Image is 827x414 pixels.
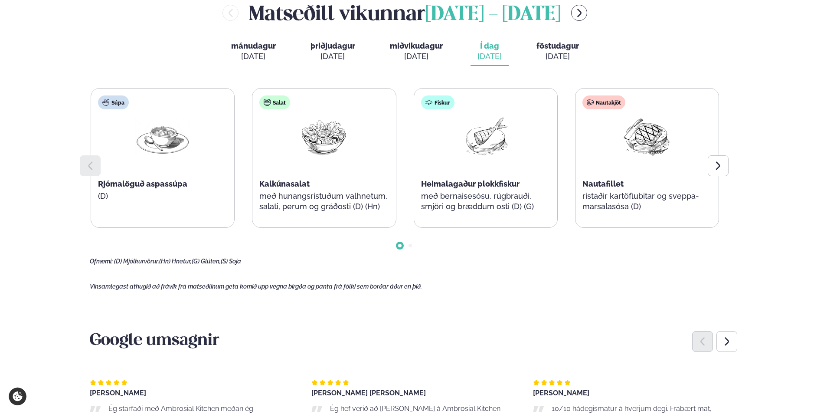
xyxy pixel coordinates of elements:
span: miðvikudagur [390,41,443,50]
button: Í dag [DATE] [471,37,509,66]
span: [DATE] - [DATE] [425,5,561,24]
span: föstudagur [536,41,579,50]
div: [DATE] [536,51,579,62]
div: [DATE] [311,51,355,62]
img: Soup.png [135,116,190,157]
button: menu-btn-left [222,5,239,21]
span: Ofnæmi: [90,258,113,265]
div: Fiskur [421,95,454,109]
div: Súpa [98,95,129,109]
img: Beef-Meat.png [619,116,675,157]
span: Heimalagaður plokkfiskur [421,179,520,188]
button: þriðjudagur [DATE] [304,37,362,66]
span: (G) Glúten, [192,258,221,265]
p: með hunangsristuðum valhnetum, salati, perum og gráðosti (D) (Hn) [259,191,389,212]
span: mánudagur [231,41,276,50]
span: Vinsamlegast athugið að frávik frá matseðlinum geta komið upp vegna birgða og panta frá fólki sem... [90,283,422,290]
p: (D) [98,191,227,201]
button: mánudagur [DATE] [224,37,283,66]
span: Go to slide 2 [409,244,412,247]
h3: Google umsagnir [90,331,737,352]
div: Next slide [716,331,737,352]
img: Salad.png [296,116,352,157]
div: [PERSON_NAME] [533,390,737,397]
span: (D) Mjólkurvörur, [114,258,159,265]
img: salad.svg [264,99,271,106]
div: [DATE] [477,51,502,62]
a: Cookie settings [9,388,26,405]
div: [DATE] [390,51,443,62]
p: með bernaisesósu, rúgbrauði, smjöri og bræddum osti (D) (G) [421,191,550,212]
span: þriðjudagur [311,41,355,50]
button: föstudagur [DATE] [530,37,586,66]
img: soup.svg [102,99,109,106]
div: [PERSON_NAME] [PERSON_NAME] [311,390,516,397]
div: [DATE] [231,51,276,62]
img: beef.svg [587,99,594,106]
span: Kalkúnasalat [259,179,310,188]
span: Í dag [477,41,502,51]
span: (S) Soja [221,258,241,265]
div: Salat [259,95,290,109]
img: Fish.png [458,116,513,157]
div: Previous slide [692,331,713,352]
button: miðvikudagur [DATE] [383,37,450,66]
div: Nautakjöt [582,95,625,109]
span: (Hn) Hnetur, [159,258,192,265]
span: Go to slide 1 [398,244,402,247]
img: fish.svg [425,99,432,106]
button: menu-btn-right [571,5,587,21]
span: Nautafillet [582,179,624,188]
div: [PERSON_NAME] [90,390,294,397]
p: ristaðir kartöflubitar og sveppa- marsalasósa (D) [582,191,712,212]
span: Rjómalöguð aspassúpa [98,179,187,188]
